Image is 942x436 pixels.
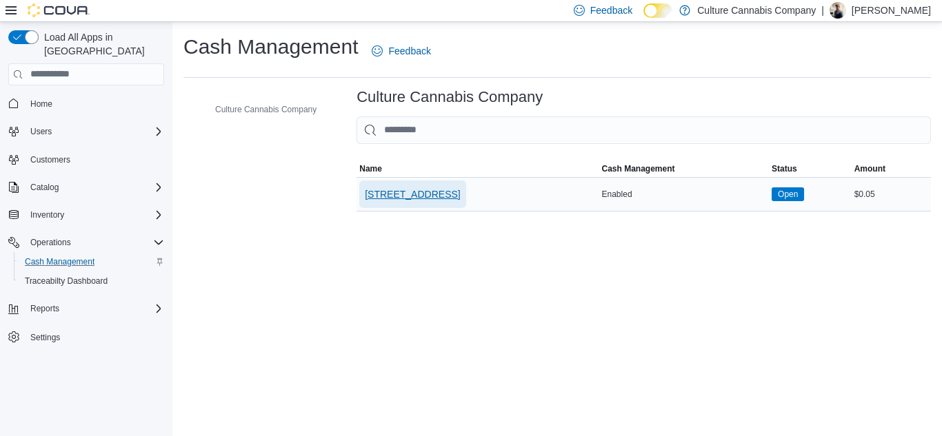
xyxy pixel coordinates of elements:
a: Cash Management [19,253,100,270]
button: Culture Cannabis Company [196,101,322,118]
span: Amount [854,163,885,174]
h1: Cash Management [183,33,358,61]
span: Settings [25,328,164,345]
button: Status [769,160,852,177]
nav: Complex example [8,88,164,383]
span: Status [772,163,797,174]
button: Reports [25,300,65,317]
span: Users [25,123,164,140]
button: Operations [3,233,170,252]
button: Settings [3,326,170,346]
button: Cash Management [599,160,770,177]
div: $0.05 [852,186,931,203]
div: Enabled [599,186,770,203]
span: Reports [25,300,164,317]
span: Users [30,126,52,137]
button: Customers [3,149,170,169]
a: Customers [25,152,76,168]
span: Inventory [30,209,64,220]
span: Settings [30,332,60,343]
img: Cova [28,3,90,17]
span: Inventory [25,207,164,223]
h3: Culture Cannabis Company [357,89,543,105]
button: Operations [25,234,77,251]
button: Reports [3,299,170,318]
button: Amount [852,160,931,177]
span: Load All Apps in [GEOGRAPHIC_DATA] [39,30,164,58]
a: Settings [25,329,66,346]
input: This is a search bar. As you type, the results lower in the page will automatically filter. [357,116,931,144]
span: Cash Management [602,163,675,174]
span: Operations [30,237,71,248]
button: Inventory [3,205,170,225]
span: Culture Cannabis Company [215,104,317,115]
a: Home [25,96,58,112]
button: Name [357,160,599,177]
button: Inventory [25,207,70,223]
button: Traceabilty Dashboard [14,271,170,291]
button: [STREET_ADDRESS] [359,180,465,208]
p: | [821,2,824,19]
button: Users [25,123,57,140]
button: Catalog [25,179,64,196]
span: Operations [25,234,164,251]
span: Feedback [388,44,430,58]
span: Dark Mode [643,18,644,19]
span: Catalog [30,182,59,193]
span: Name [359,163,382,174]
span: Open [772,187,804,201]
span: Home [30,98,52,110]
span: Cash Management [25,256,94,267]
p: Culture Cannabis Company [697,2,816,19]
p: [PERSON_NAME] [852,2,931,19]
span: Home [25,95,164,112]
span: Customers [25,151,164,168]
span: Traceabilty Dashboard [25,276,108,287]
input: Dark Mode [643,3,672,18]
span: Reports [30,303,59,314]
span: Feedback [590,3,632,17]
span: Cash Management [19,253,164,270]
button: Home [3,94,170,114]
button: Catalog [3,178,170,197]
span: Open [778,188,798,200]
button: Cash Management [14,252,170,271]
span: Catalog [25,179,164,196]
span: [STREET_ADDRESS] [365,187,460,201]
div: Chad Denson [830,2,846,19]
span: Traceabilty Dashboard [19,273,164,289]
a: Feedback [366,37,436,65]
a: Traceabilty Dashboard [19,273,113,289]
button: Users [3,122,170,141]
span: Customers [30,154,70,165]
